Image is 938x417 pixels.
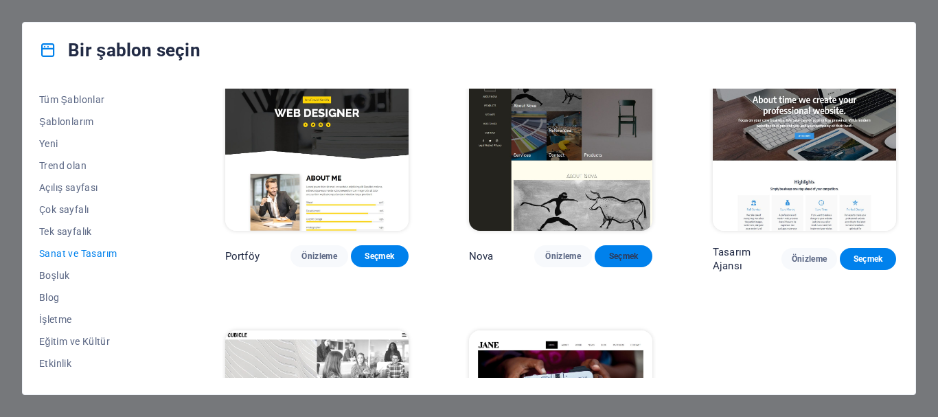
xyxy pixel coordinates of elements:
[68,40,201,60] font: Bir şablon seçin
[225,62,409,231] img: Portföy
[39,160,87,171] font: Trend olan
[39,374,165,396] button: Gastronomi
[39,199,165,221] button: Çok sayfalı
[39,358,71,369] font: Etkinlik
[39,248,117,259] font: Sanat ve Tasarım
[609,251,639,261] font: Seçmek
[301,251,337,261] font: Önizleme
[545,251,581,261] font: Önizleme
[39,286,165,308] button: Blog
[713,246,751,272] font: Tasarım Ajansı
[39,336,110,347] font: Eğitim ve Kültür
[39,155,165,177] button: Trend olan
[39,111,165,133] button: Şablonlarım
[365,251,394,261] font: Seçmek
[39,182,98,193] font: Açılış sayfası
[39,177,165,199] button: Açılış sayfası
[39,330,165,352] button: Eğitim ve Kültür
[792,254,827,264] font: Önizleme
[781,248,838,270] button: Önizleme
[39,94,105,105] font: Tüm Şablonlar
[39,221,165,243] button: Tek sayfalık
[39,138,58,149] font: Yeni
[351,245,409,267] button: Seçmek
[713,62,896,231] img: Tasarım Ajansı
[39,292,60,303] font: Blog
[39,270,69,281] font: Boşluk
[225,250,260,262] font: Portföy
[469,250,494,262] font: Nova
[39,116,94,127] font: Şablonlarım
[39,264,165,286] button: Boşluk
[39,308,165,330] button: İşletme
[290,245,348,267] button: Önizleme
[39,314,72,325] font: İşletme
[39,89,165,111] button: Tüm Şablonlar
[534,245,592,267] button: Önizleme
[39,226,92,237] font: Tek sayfalık
[39,352,165,374] button: Etkinlik
[469,62,652,231] img: Nova
[854,254,883,264] font: Seçmek
[39,133,165,155] button: Yeni
[840,248,896,270] button: Seçmek
[39,243,165,264] button: Sanat ve Tasarım
[595,245,652,267] button: Seçmek
[39,204,89,215] font: Çok sayfalı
